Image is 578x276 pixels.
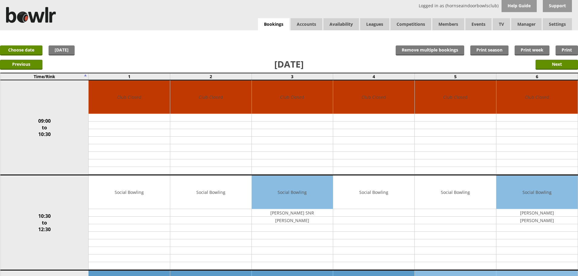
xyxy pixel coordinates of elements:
td: [PERSON_NAME] [496,217,578,224]
td: [PERSON_NAME] [496,209,578,217]
td: Social Bowling [252,175,333,209]
td: [PERSON_NAME] [252,217,333,224]
td: Social Bowling [415,175,496,209]
a: [DATE] [49,45,75,55]
a: Competitions [390,18,431,30]
td: Club Closed [252,80,333,114]
a: Print [556,45,578,55]
span: Members [432,18,464,30]
td: Social Bowling [496,175,578,209]
td: Social Bowling [333,175,414,209]
a: Leagues [360,18,389,30]
td: 1 [89,73,170,80]
td: [PERSON_NAME] SNR [252,209,333,217]
td: Time/Rink [0,73,89,80]
td: 4 [333,73,415,80]
td: Social Bowling [89,175,170,209]
a: Print season [470,45,509,55]
td: 09:00 to 10:30 [0,80,89,175]
a: Bookings [258,18,289,31]
td: Club Closed [333,80,414,114]
input: Remove multiple bookings [396,45,464,55]
span: TV [493,18,510,30]
td: Social Bowling [170,175,252,209]
a: Events [465,18,492,30]
td: 2 [170,73,252,80]
td: 10:30 to 12:30 [0,175,89,270]
span: Settings [543,18,572,30]
td: Club Closed [496,80,578,114]
td: 6 [496,73,578,80]
td: Club Closed [89,80,170,114]
a: Print week [515,45,549,55]
td: Club Closed [170,80,252,114]
span: Manager [511,18,542,30]
td: Club Closed [415,80,496,114]
a: Availability [323,18,359,30]
input: Next [536,60,578,70]
td: 5 [415,73,496,80]
td: 3 [252,73,333,80]
span: Accounts [291,18,322,30]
